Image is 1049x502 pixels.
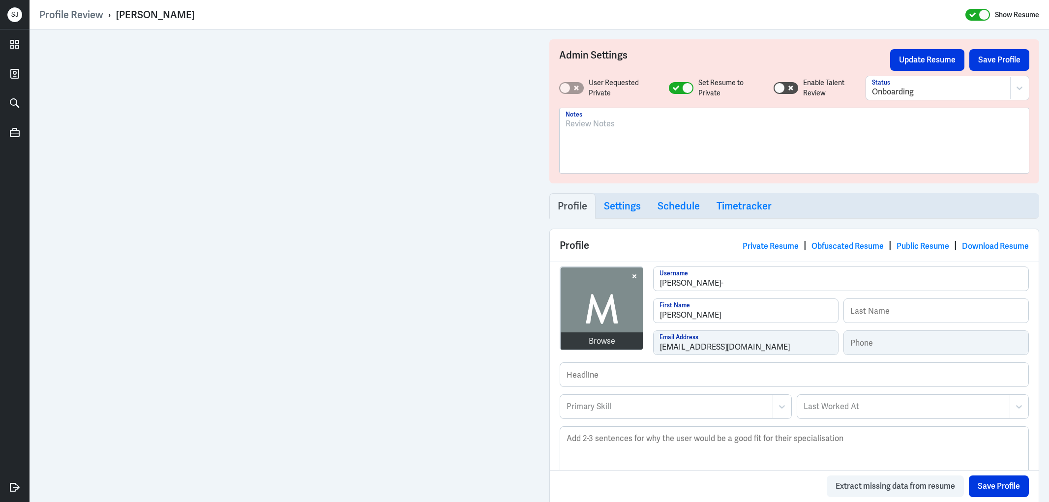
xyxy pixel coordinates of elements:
p: › [103,8,116,21]
label: User Requested Private [589,78,659,98]
h3: Schedule [658,200,700,212]
a: Private Resume [743,241,799,251]
div: [PERSON_NAME] [116,8,195,21]
h3: Settings [604,200,641,212]
input: Username [654,267,1029,291]
input: First Name [654,299,838,323]
h3: Admin Settings [559,49,891,71]
a: Download Resume [962,241,1029,251]
div: Browse [589,335,615,347]
div: | | | [743,238,1029,253]
label: Enable Talent Review [803,78,866,98]
div: S J [7,7,22,22]
input: Last Name [844,299,1028,323]
button: Save Profile [969,49,1029,71]
input: Phone [844,331,1028,354]
a: Profile Review [39,8,103,21]
h3: Timetracker [717,200,772,212]
label: Set Resume to Private [698,78,764,98]
button: Save Profile [969,475,1029,497]
iframe: https://docs.google.com/viewerng/viewer?url=https%3A%2F%2Fppcdn.hiredigital.com%2Fregister%2F1ce6... [39,39,530,492]
a: Obfuscated Resume [811,241,884,251]
h3: Profile [558,200,587,212]
button: Update Resume [890,49,964,71]
label: Show Resume [995,8,1039,21]
img: avatar.jpg [561,267,643,350]
input: Headline [560,363,1029,386]
a: Public Resume [897,241,949,251]
button: Extract missing data from resume [827,475,964,497]
input: Email Address [654,331,838,354]
div: Profile [550,229,1039,261]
